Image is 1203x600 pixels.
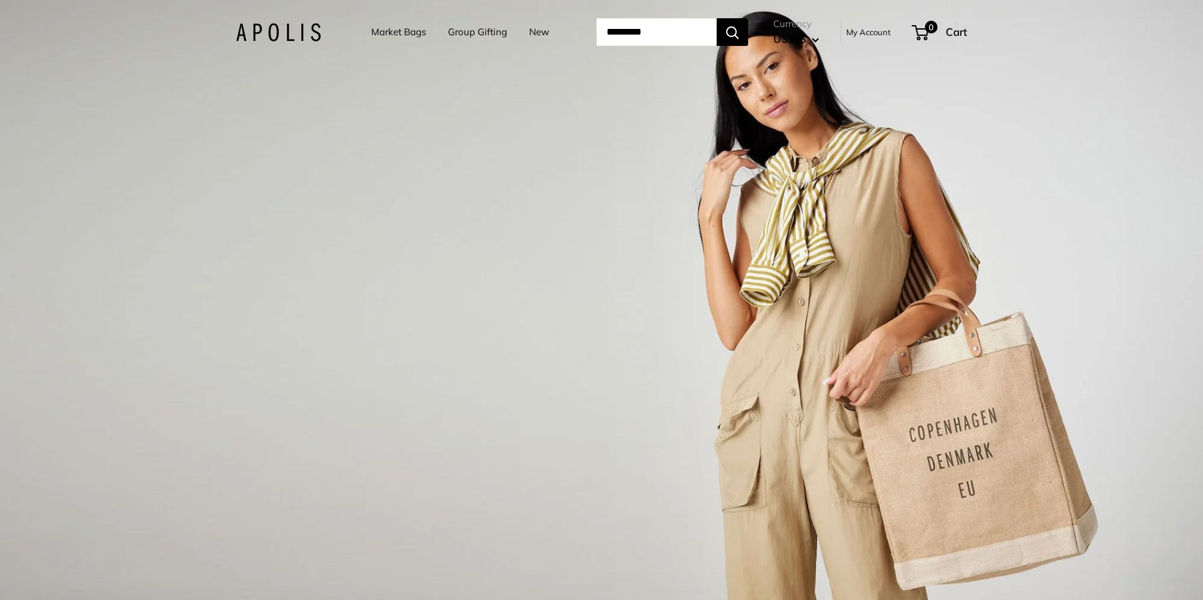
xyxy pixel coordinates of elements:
[448,23,507,41] a: Group Gifting
[773,29,819,49] button: USD $
[529,23,549,41] a: New
[371,23,426,41] a: Market Bags
[925,21,937,33] span: 0
[773,32,806,45] span: USD $
[596,18,717,46] input: Search...
[236,23,321,42] img: Apolis
[717,18,748,46] button: Search
[946,25,967,38] span: Cart
[846,25,891,40] a: My Account
[913,22,967,42] a: 0 Cart
[773,15,819,33] span: Currency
